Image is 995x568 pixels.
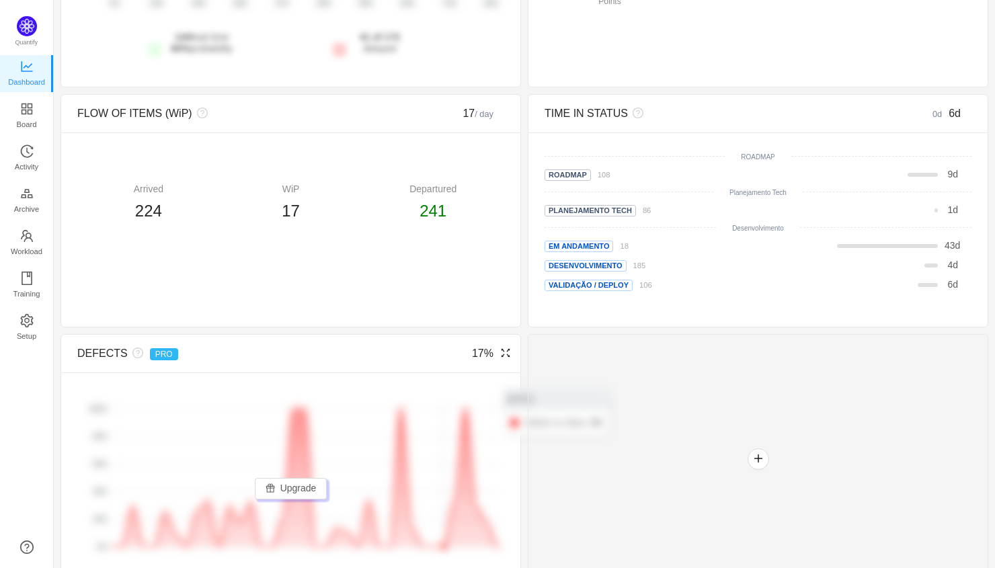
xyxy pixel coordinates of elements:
[420,202,446,220] span: 241
[945,240,955,251] span: 43
[220,182,362,196] div: WiP
[947,279,958,290] span: d
[360,32,400,42] strong: 41 of 173
[932,109,949,119] small: 0d
[89,405,108,413] tspan: 100%
[627,259,646,270] a: 185
[732,225,784,232] small: Desenvolvimento
[282,202,300,220] span: 17
[20,272,34,285] i: icon: book
[545,260,627,272] span: Desenvolvimento
[255,478,327,499] button: icon: giftUpgrade
[17,16,37,36] img: Quantify
[613,240,628,251] a: 18
[171,43,233,54] span: probability
[633,261,646,270] small: 185
[620,242,628,250] small: 18
[20,315,34,341] a: Setup
[545,205,636,216] span: Planejamento Tech
[20,229,34,243] i: icon: team
[949,108,961,119] span: 6d
[171,32,233,54] span: lead time
[135,202,162,220] span: 224
[15,39,38,46] span: Quantify
[93,460,108,468] tspan: 60%
[20,540,34,554] a: icon: question-circle
[8,69,45,95] span: Dashboard
[947,204,953,215] span: 1
[360,32,400,54] span: delayed
[545,241,613,252] span: Em andamento
[20,145,34,172] a: Activity
[20,145,34,158] i: icon: history
[947,169,958,179] span: d
[171,43,190,54] strong: 80%
[947,204,958,215] span: d
[93,515,108,523] tspan: 20%
[17,111,37,138] span: Board
[20,60,34,87] a: Dashboard
[545,106,865,122] div: TIME IN STATUS
[947,279,953,290] span: 6
[77,106,397,122] div: FLOW OF ITEMS (WiP)
[20,272,34,299] a: Training
[20,102,34,116] i: icon: appstore
[11,238,42,265] span: Workload
[20,60,34,73] i: icon: line-chart
[947,259,958,270] span: d
[77,182,220,196] div: Arrived
[128,348,143,358] i: icon: question-circle
[639,281,652,289] small: 106
[175,32,191,42] strong: 14d
[748,448,769,470] button: icon: plus
[598,171,610,179] small: 108
[741,153,775,161] small: ROADMAP
[20,188,34,214] a: Archive
[192,108,208,118] i: icon: question-circle
[14,196,39,222] span: Archive
[97,542,108,551] tspan: 0%
[93,487,108,495] tspan: 40%
[729,189,787,196] small: Planejamento Tech
[15,153,38,180] span: Activity
[20,187,34,200] i: icon: gold
[628,108,643,118] i: icon: question-circle
[472,348,493,359] span: 17%
[633,279,652,290] a: 106
[397,106,504,122] div: 17
[20,230,34,257] a: Workload
[947,259,953,270] span: 4
[591,169,610,179] a: 108
[77,346,397,362] div: DEFECTS
[493,348,511,358] i: icon: fullscreen
[150,348,178,360] span: PRO
[475,109,493,119] small: / day
[643,206,651,214] small: 86
[13,280,40,307] span: Training
[545,280,633,291] span: Validação / Deploy
[93,432,108,440] tspan: 80%
[945,240,960,251] span: d
[636,204,651,215] a: 86
[362,182,504,196] div: Departured
[545,169,591,181] span: Roadmap
[17,323,36,350] span: Setup
[947,169,953,179] span: 9
[20,314,34,327] i: icon: setting
[20,103,34,130] a: Board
